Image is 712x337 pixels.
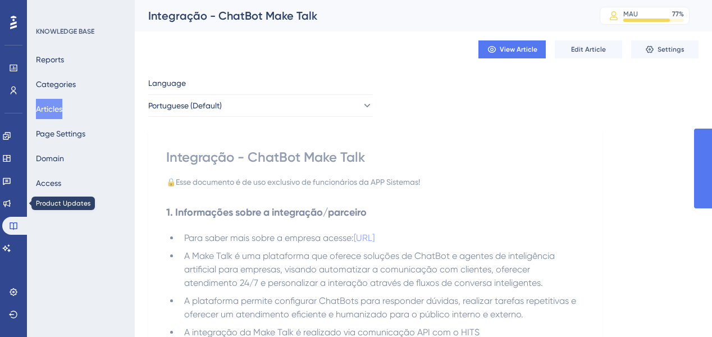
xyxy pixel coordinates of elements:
span: Settings [658,45,684,54]
strong: 1. Informações sobre a integração/parceiro [166,206,367,218]
span: Para saber mais sobre a empresa acesse: [184,233,354,243]
span: Portuguese (Default) [148,99,222,112]
button: View Article [478,40,546,58]
button: Access [36,173,61,193]
div: MAU [623,10,638,19]
div: KNOWLEDGE BASE [36,27,94,36]
iframe: UserGuiding AI Assistant Launcher [665,293,699,326]
span: Language [148,76,186,90]
button: Articles [36,99,62,119]
div: Integração - ChatBot Make Talk [148,8,572,24]
button: Domain [36,148,64,168]
div: Integração - ChatBot Make Talk [166,148,584,166]
span: View Article [500,45,537,54]
button: Portuguese (Default) [148,94,373,117]
a: [URL] [354,233,375,243]
div: 🔒Esse documento é de uso exclusivo de funcionários da APP Sistemas! [166,175,584,189]
span: Edit Article [571,45,606,54]
button: Categories [36,74,76,94]
button: Reports [36,49,64,70]
div: 77 % [672,10,684,19]
button: Page Settings [36,124,85,144]
button: Settings [631,40,699,58]
button: Edit Article [555,40,622,58]
span: A Make Talk é uma plataforma que oferece soluções de ChatBot e agentes de inteligência artificial... [184,251,557,288]
span: A plataforma permite configurar ChatBots para responder dúvidas, realizar tarefas repetitivas e o... [184,295,578,320]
